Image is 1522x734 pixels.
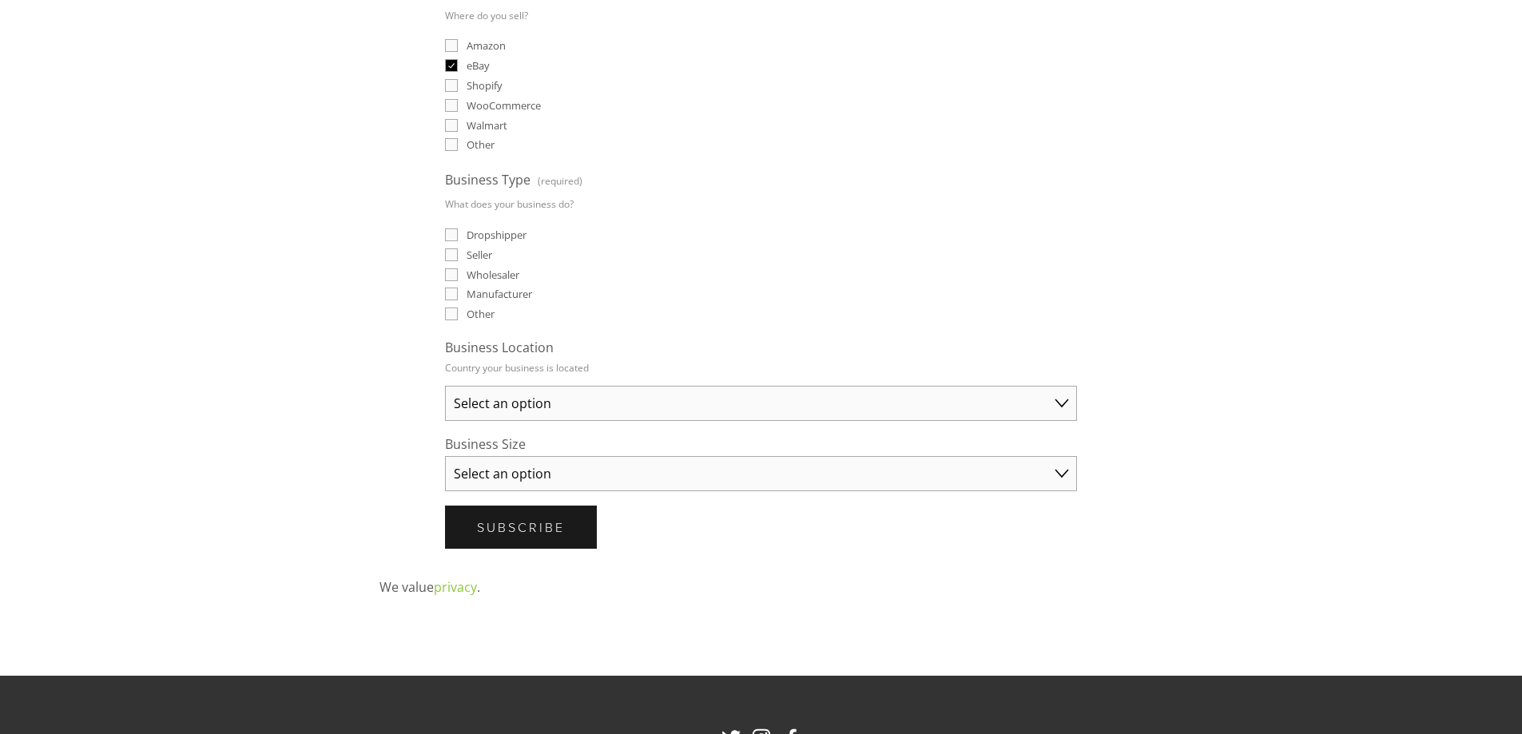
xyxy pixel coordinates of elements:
[434,578,477,596] a: privacy
[445,39,458,52] input: Amazon
[445,59,458,72] input: eBay
[445,339,554,356] span: Business Location
[467,137,495,152] span: Other
[467,248,492,262] span: Seller
[467,118,507,133] span: Walmart
[445,119,458,132] input: Walmart
[467,307,495,321] span: Other
[445,171,531,188] span: Business Type
[445,79,458,92] input: Shopify
[467,38,506,53] span: Amazon
[445,192,582,216] p: What does your business do?
[445,138,458,151] input: Other
[445,4,535,27] p: Where do you sell?
[445,435,526,453] span: Business Size
[538,169,582,192] span: (required)
[445,288,458,300] input: Manufacturer
[380,576,1143,599] p: We value .
[445,99,458,112] input: WooCommerce
[445,268,458,281] input: Wholesaler
[467,98,541,113] span: WooCommerce
[445,506,597,549] button: SubscribeSubscribe
[445,248,458,261] input: Seller
[445,386,1077,421] select: Business Location
[467,228,527,242] span: Dropshipper
[477,518,565,536] span: Subscribe
[445,356,589,379] p: Country your business is located
[467,78,503,93] span: Shopify
[445,307,458,320] input: Other
[467,268,519,282] span: Wholesaler
[445,228,458,241] input: Dropshipper
[467,58,490,73] span: eBay
[445,456,1077,491] select: Business Size
[467,287,532,301] span: Manufacturer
